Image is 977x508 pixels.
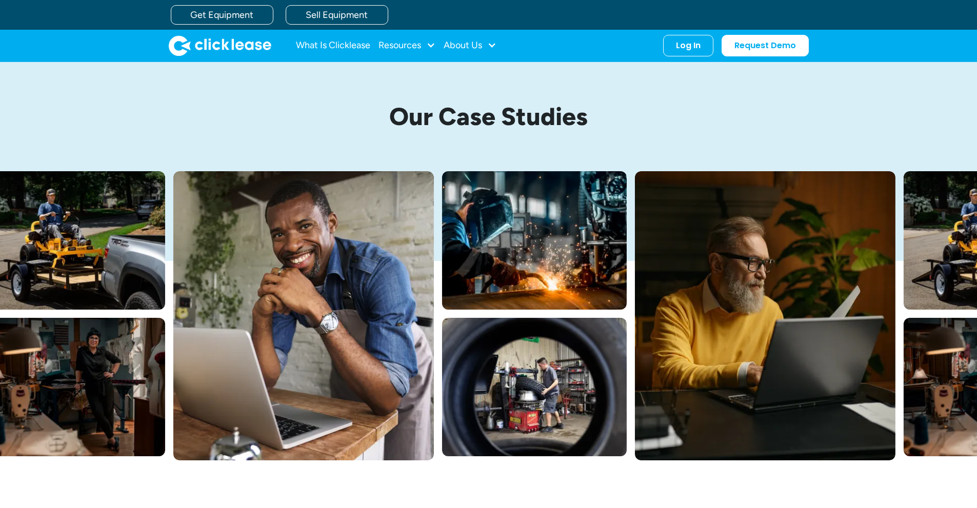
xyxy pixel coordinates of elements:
a: Sell Equipment [286,5,388,25]
a: home [169,35,271,56]
div: Log In [676,40,701,51]
a: Request Demo [722,35,809,56]
div: Resources [378,35,435,56]
img: A welder in a large mask working on a large pipe [442,171,627,310]
a: What Is Clicklease [296,35,370,56]
h1: Our Case Studies [248,103,730,130]
a: Get Equipment [171,5,273,25]
img: Bearded man in yellow sweter typing on his laptop while sitting at his desk [635,171,895,460]
img: A man fitting a new tire on a rim [442,318,627,456]
img: A smiling man in a blue shirt and apron leaning over a table with a laptop [173,171,434,460]
img: Clicklease logo [169,35,271,56]
div: About Us [444,35,496,56]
